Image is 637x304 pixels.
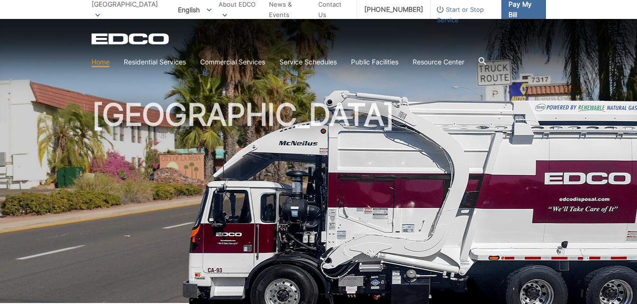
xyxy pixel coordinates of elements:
a: Commercial Services [200,57,265,67]
a: Residential Services [124,57,186,67]
a: Home [92,57,110,67]
a: Resource Center [413,57,464,67]
a: EDCD logo. Return to the homepage. [92,33,170,45]
a: Public Facilities [351,57,398,67]
span: English [171,2,219,18]
a: Service Schedules [279,57,337,67]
